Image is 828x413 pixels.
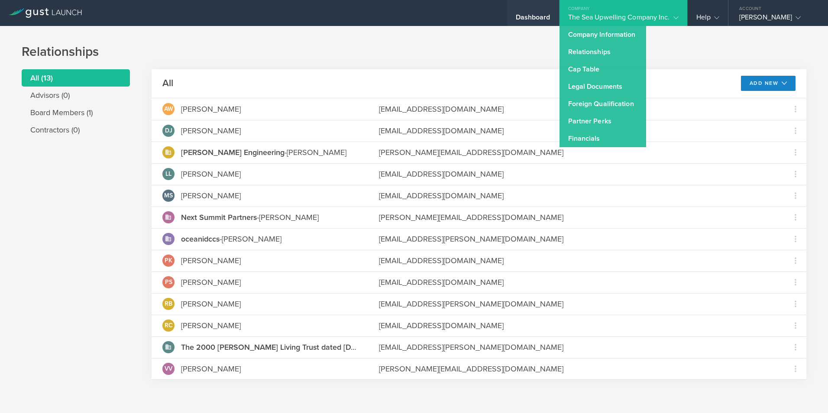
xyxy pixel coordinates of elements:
[379,233,774,245] div: [EMAIL_ADDRESS][PERSON_NAME][DOMAIN_NAME]
[181,148,285,157] strong: [PERSON_NAME] Engineering
[165,279,172,285] span: PS
[379,363,774,374] div: [PERSON_NAME][EMAIL_ADDRESS][DOMAIN_NAME]
[181,234,220,244] strong: oceanidccs
[181,147,346,158] div: [PERSON_NAME]
[165,128,172,134] span: DJ
[181,125,241,136] div: [PERSON_NAME]
[165,171,171,177] span: LL
[22,69,130,87] li: All (13)
[181,363,241,374] div: [PERSON_NAME]
[181,148,287,157] span: -
[181,212,319,223] div: [PERSON_NAME]
[165,366,172,372] span: Vv
[181,103,241,115] div: [PERSON_NAME]
[22,87,130,104] li: Advisors (0)
[379,103,774,115] div: [EMAIL_ADDRESS][DOMAIN_NAME]
[181,213,259,222] span: -
[696,13,719,26] div: Help
[379,298,774,310] div: [EMAIL_ADDRESS][PERSON_NAME][DOMAIN_NAME]
[22,104,130,121] li: Board Members (1)
[181,190,241,201] div: [PERSON_NAME]
[379,125,774,136] div: [EMAIL_ADDRESS][DOMAIN_NAME]
[181,342,366,352] strong: The 2000 [PERSON_NAME] Living Trust dated [DATE]
[165,323,173,329] span: RC
[165,301,172,307] span: RB
[379,342,774,353] div: [EMAIL_ADDRESS][PERSON_NAME][DOMAIN_NAME]
[181,320,241,331] div: [PERSON_NAME]
[181,255,241,266] div: [PERSON_NAME]
[181,342,357,353] div: [PERSON_NAME]
[162,77,173,90] h2: All
[739,13,813,26] div: [PERSON_NAME]
[181,342,369,352] span: -
[181,233,281,245] div: [PERSON_NAME]
[516,13,550,26] div: Dashboard
[379,147,774,158] div: [PERSON_NAME][EMAIL_ADDRESS][DOMAIN_NAME]
[379,212,774,223] div: [PERSON_NAME][EMAIL_ADDRESS][DOMAIN_NAME]
[379,168,774,180] div: [EMAIL_ADDRESS][DOMAIN_NAME]
[634,65,828,413] iframe: Chat Widget
[379,320,774,331] div: [EMAIL_ADDRESS][DOMAIN_NAME]
[22,121,130,139] li: Contractors (0)
[568,13,679,26] div: The Sea Upwelling Company Inc.
[379,277,774,288] div: [EMAIL_ADDRESS][DOMAIN_NAME]
[181,277,241,288] div: [PERSON_NAME]
[165,258,172,264] span: PK
[164,193,173,199] span: MS
[181,213,257,222] strong: Next Summit Partners
[379,255,774,266] div: [EMAIL_ADDRESS][DOMAIN_NAME]
[181,234,222,244] span: -
[379,190,774,201] div: [EMAIL_ADDRESS][DOMAIN_NAME]
[164,106,173,112] span: AW
[181,168,241,180] div: [PERSON_NAME]
[181,298,241,310] div: [PERSON_NAME]
[22,43,806,61] h1: Relationships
